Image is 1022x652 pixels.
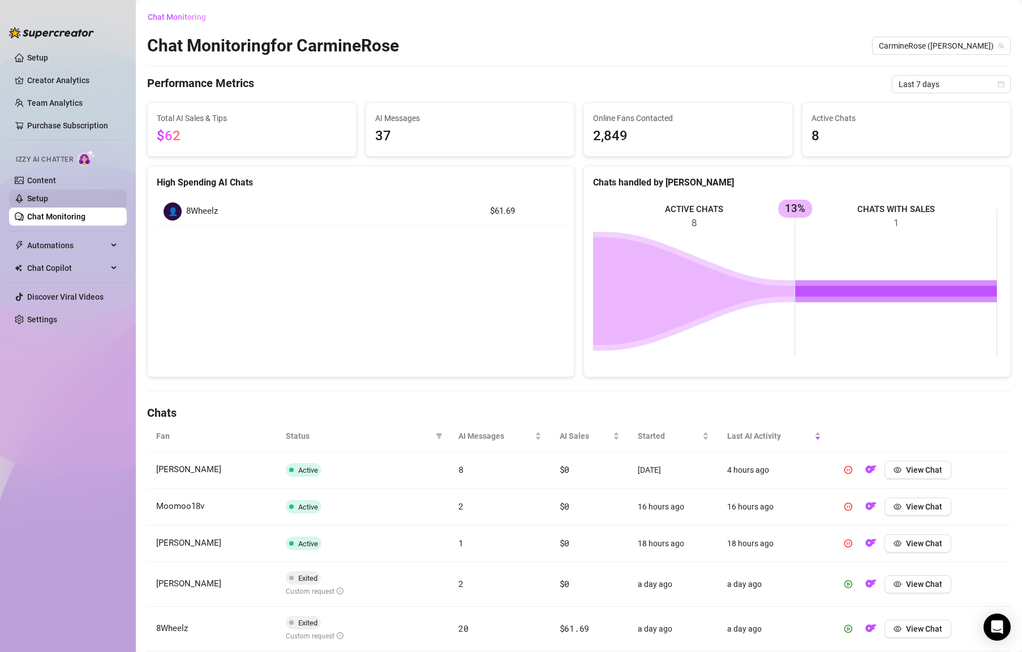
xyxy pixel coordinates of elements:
a: OF [862,504,880,513]
span: Started [638,430,700,442]
span: Exited [298,619,317,627]
td: a day ago [629,607,718,651]
a: Chat Monitoring [27,212,85,221]
h4: Chats [147,405,1011,421]
td: 16 hours ago [629,489,718,525]
img: OF [865,623,877,634]
button: OF [862,575,880,593]
span: Status [286,430,431,442]
span: $0 [560,464,569,475]
span: eye [894,580,901,588]
span: View Chat [906,580,942,589]
div: High Spending AI Chats [157,175,565,189]
span: 20 [458,623,468,634]
button: View Chat [884,620,951,638]
span: Automations [27,236,108,254]
span: Exited [298,574,317,582]
td: a day ago [718,562,830,607]
span: [PERSON_NAME] [156,538,221,548]
span: Total AI Sales & Tips [157,112,347,124]
th: AI Sales [551,421,629,452]
th: AI Messages [449,421,551,452]
span: 8 [458,464,463,475]
button: OF [862,498,880,516]
a: Purchase Subscription [27,116,118,135]
div: Open Intercom Messenger [984,614,1011,641]
span: CarmineRose (carminerose) [879,37,1004,54]
a: Content [27,176,56,185]
img: AI Chatter [78,150,95,166]
span: $0 [560,500,569,512]
span: Active [298,503,318,511]
span: thunderbolt [15,241,24,250]
span: play-circle [844,580,852,588]
span: $0 [560,537,569,549]
td: [DATE] [629,452,718,489]
a: Creator Analytics [27,71,118,89]
span: View Chat [906,502,942,511]
a: Team Analytics [27,98,83,107]
span: 2,849 [593,126,783,147]
a: Discover Viral Videos [27,292,104,301]
img: OF [865,500,877,512]
button: View Chat [884,498,951,516]
span: View Chat [906,624,942,633]
button: View Chat [884,461,951,479]
span: Izzy AI Chatter [16,154,73,165]
span: AI Messages [458,430,533,442]
span: 8Wheelz [186,205,218,218]
span: play-circle [844,625,852,633]
img: OF [865,464,877,475]
span: Last AI Activity [727,430,812,442]
span: View Chat [906,465,942,474]
span: $0 [560,578,569,589]
td: a day ago [629,562,718,607]
span: eye [894,466,901,474]
span: $61.69 [560,623,589,634]
span: Online Fans Contacted [593,112,783,124]
button: Chat Monitoring [147,8,215,26]
span: AI Messages [375,112,565,124]
td: 4 hours ago [718,452,830,489]
h2: Chat Monitoring for CarmineRose [147,35,399,57]
td: 18 hours ago [629,525,718,562]
span: filter [436,433,443,439]
span: pause-circle [844,539,852,547]
span: Active [298,466,318,474]
span: Chat Copilot [27,259,108,277]
td: 18 hours ago [718,525,830,562]
button: OF [862,534,880,552]
span: info-circle [337,632,343,639]
span: 37 [375,126,565,147]
span: Custom request [286,632,343,640]
span: calendar [998,81,1004,88]
a: Settings [27,315,57,324]
span: info-circle [337,588,343,594]
span: [PERSON_NAME] [156,464,221,474]
span: eye [894,625,901,633]
a: Setup [27,53,48,62]
img: OF [865,537,877,549]
button: OF [862,461,880,479]
span: eye [894,539,901,547]
span: pause-circle [844,466,852,474]
a: OF [862,468,880,477]
span: Active Chats [811,112,1002,124]
span: eye [894,503,901,511]
span: [PERSON_NAME] [156,578,221,589]
article: $61.69 [490,205,558,218]
span: Last 7 days [899,76,1004,93]
th: Started [629,421,718,452]
span: $62 [157,128,181,144]
a: Setup [27,194,48,203]
a: OF [862,541,880,550]
button: View Chat [884,575,951,593]
span: 8 [811,126,1002,147]
span: Moomoo18v [156,501,204,511]
img: logo-BBDzfeDw.svg [9,27,94,38]
span: 2 [458,578,463,589]
span: filter [433,428,445,444]
span: Active [298,539,318,548]
span: Chat Monitoring [148,12,206,21]
span: 2 [458,500,463,512]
